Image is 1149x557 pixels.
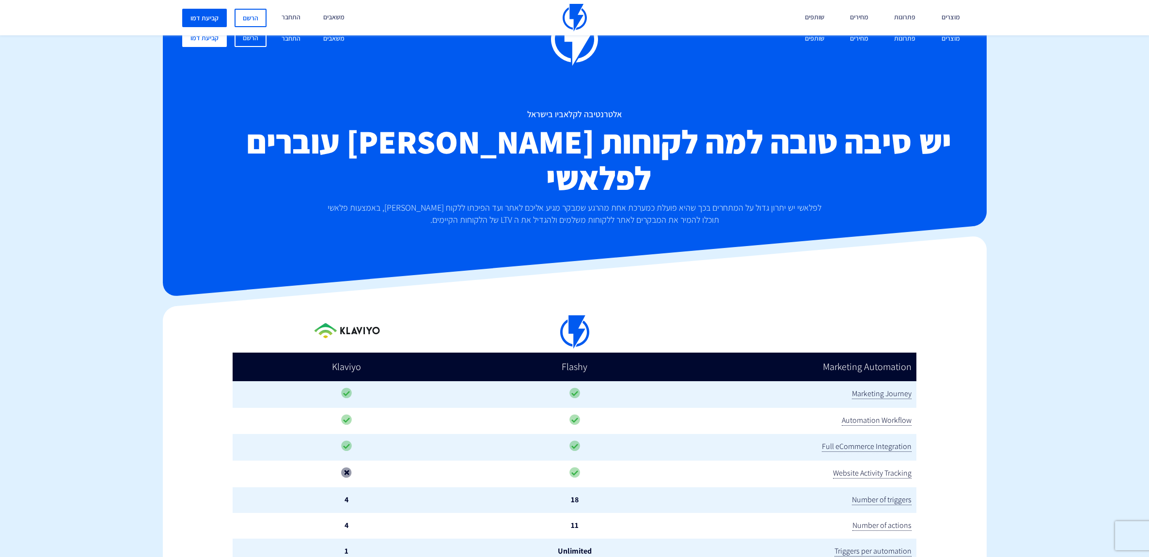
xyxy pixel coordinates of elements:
[689,353,917,381] td: Marketing Automation
[274,29,308,49] a: התחבר
[182,9,227,27] a: קביעת דמו
[308,310,385,349] img: MailChimp
[571,520,579,530] b: 11
[834,546,912,557] span: Triggers per automation
[887,29,923,49] a: פתרונות
[233,353,461,381] td: Klaviyo
[345,495,348,505] b: 4
[345,520,348,530] b: 4
[460,353,689,381] td: Flashy
[934,29,967,49] a: מוצרים
[843,29,876,49] a: מחירים
[571,495,579,505] b: 18
[833,468,912,479] span: Website Activity Tracking
[182,109,967,119] h1: אלטרנטיבה לקלאביו בישראל
[235,29,267,47] a: הרשם
[182,29,227,47] a: קביעת דמו
[316,29,352,49] a: משאבים
[345,546,348,556] b: 1
[842,415,912,426] span: Automation Workflow
[320,201,829,226] p: לפלאשי יש יתרון גדול על המתחרים בכך שהיא פועלת כמערכת אחת מהרגע שמבקר מגיע אליכם לאתר ועד הפיכתו ...
[852,495,912,505] span: Number of triggers
[235,9,267,27] a: הרשם
[852,388,912,399] span: Marketing Journey
[558,546,592,556] b: Unlimited
[798,29,832,49] a: שותפים
[182,124,967,197] h2: יש סיבה טובה למה לקוחות [PERSON_NAME] עוברים לפלאשי
[852,520,912,531] span: Number of actions
[822,441,912,452] span: Full eCommerce Integration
